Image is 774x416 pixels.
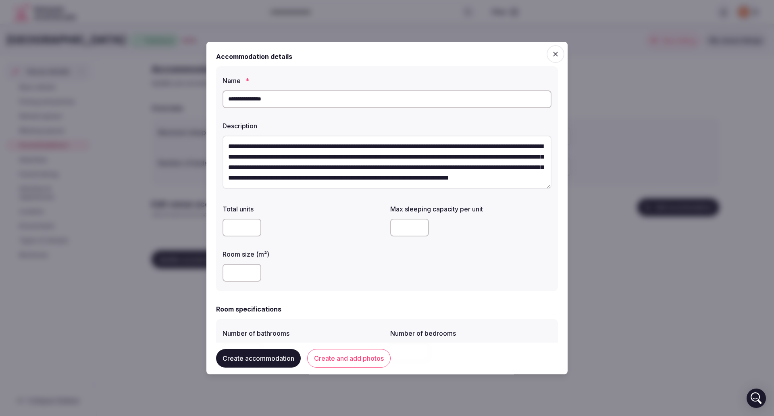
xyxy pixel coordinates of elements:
h2: Room specifications [216,304,281,314]
label: Number of bathrooms [223,330,384,336]
button: Create and add photos [307,349,391,368]
label: Total units [223,205,384,212]
button: Create accommodation [216,349,301,368]
label: Description [223,122,551,129]
label: Max sleeping capacity per unit [390,205,551,212]
h2: Accommodation details [216,51,292,61]
label: Room size (m²) [223,251,384,257]
label: Name [223,77,551,84]
label: Number of bedrooms [390,330,551,336]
